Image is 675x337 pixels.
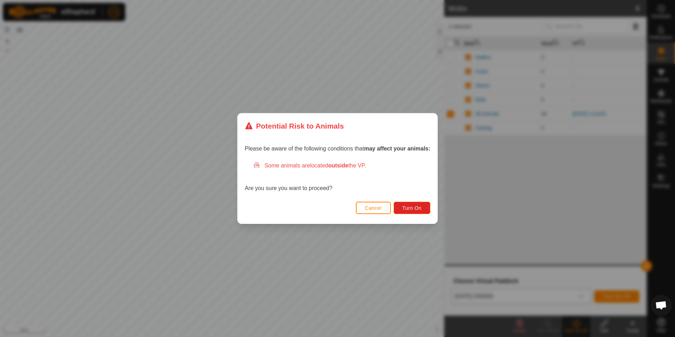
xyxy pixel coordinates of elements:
span: Cancel [365,205,382,211]
button: Cancel [356,202,391,214]
div: Some animals are [253,161,430,170]
strong: may affect your animals: [364,146,430,152]
div: Potential Risk to Animals [245,120,344,131]
span: located the VP. [310,162,366,168]
a: Open chat [651,295,672,316]
div: Are you sure you want to proceed? [245,161,430,193]
strong: outside [328,162,348,168]
span: Please be aware of the following conditions that [245,146,430,152]
span: Turn On [402,205,422,211]
button: Turn On [394,202,430,214]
